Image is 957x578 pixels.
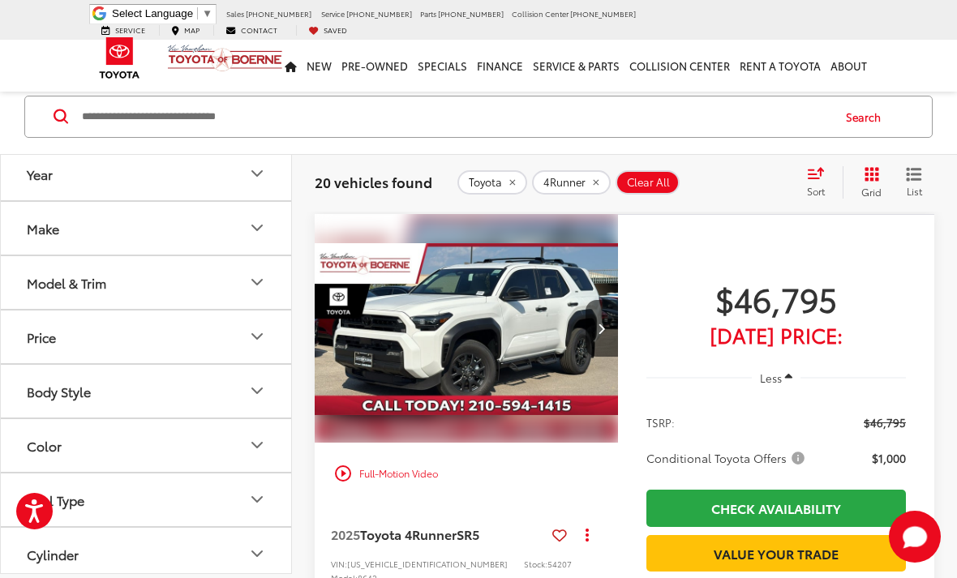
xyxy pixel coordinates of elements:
svg: Start Chat [889,511,941,563]
span: Select Language [112,7,193,19]
span: $1,000 [872,450,906,466]
button: List View [894,166,934,199]
span: Contact [241,24,277,35]
button: Actions [573,520,602,549]
div: Make [27,220,59,236]
div: Model & Trim [27,275,106,290]
div: Body Style [247,381,267,400]
a: Service & Parts: Opens in a new tab [528,40,624,92]
div: Price [27,329,56,345]
span: Clear All [627,176,670,189]
div: Color [27,438,62,453]
a: Service [89,25,157,36]
span: List [906,184,922,198]
span: [PHONE_NUMBER] [570,8,636,19]
button: Clear All [616,170,680,195]
a: Check Availability [646,490,906,526]
div: Year [27,166,53,182]
span: Sort [807,184,825,198]
span: Service [321,8,345,19]
span: ▼ [202,7,212,19]
a: Pre-Owned [337,40,413,92]
div: Cylinder [247,544,267,563]
span: Parts [420,8,436,19]
span: Toyota [469,176,502,189]
span: [PHONE_NUMBER] [346,8,412,19]
div: Color [247,435,267,455]
a: Rent a Toyota [735,40,826,92]
span: Stock: [524,558,547,570]
span: 20 vehicles found [315,172,432,191]
img: Vic Vaughan Toyota of Boerne [167,44,283,72]
a: 2025Toyota 4RunnerSR5 [331,525,546,543]
img: Toyota [89,32,150,84]
input: Search by Make, Model, or Keyword [80,97,830,136]
div: 2025 Toyota 4Runner SR5 0 [314,214,620,442]
button: Select sort value [799,166,843,199]
button: MakeMake [1,202,293,255]
a: Specials [413,40,472,92]
span: Conditional Toyota Offers [646,450,808,466]
img: 2025 Toyota 4Runner SR5 RWD [314,214,620,443]
span: SR5 [457,524,479,543]
span: Less [760,370,782,385]
button: Less [752,363,800,392]
div: Fuel Type [247,490,267,509]
span: TSRP: [646,414,675,430]
a: Home [280,40,302,92]
span: [US_VEHICLE_IDENTIFICATION_NUMBER] [347,558,508,570]
a: Finance [472,40,528,92]
span: Collision Center [512,8,569,19]
span: $46,795 [864,414,906,430]
button: Model & TrimModel & Trim [1,256,293,309]
button: YearYear [1,148,293,200]
a: 2025 Toyota 4Runner SR5 RWD2025 Toyota 4Runner SR5 RWD2025 Toyota 4Runner SR5 RWD2025 Toyota 4Run... [314,214,620,442]
span: VIN: [331,558,347,570]
a: Select Language​ [112,7,212,19]
div: Cylinder [27,546,79,562]
button: PricePrice [1,310,293,363]
button: Grid View [843,166,894,199]
div: Body Style [27,383,91,399]
button: Search [830,96,904,137]
span: [PHONE_NUMBER] [438,8,504,19]
span: Grid [861,185,882,199]
span: [PHONE_NUMBER] [246,8,311,19]
a: Map [159,25,212,36]
a: New [302,40,337,92]
div: Make [247,218,267,238]
div: Model & Trim [247,272,267,292]
button: remove 4Runner [532,170,611,195]
button: Fuel TypeFuel Type [1,473,293,526]
a: Contact [213,25,290,36]
button: Toggle Chat Window [889,511,941,563]
button: Body StyleBody Style [1,365,293,417]
a: Collision Center [624,40,735,92]
a: Value Your Trade [646,535,906,572]
span: Saved [324,24,347,35]
div: Price [247,327,267,346]
button: Next image [586,300,618,357]
span: 2025 [331,524,360,543]
a: About [826,40,872,92]
span: 54207 [547,558,572,570]
span: Toyota 4Runner [360,524,457,543]
span: 4Runner [543,176,586,189]
div: Fuel Type [27,492,84,507]
button: ColorColor [1,419,293,472]
a: My Saved Vehicles [296,25,359,36]
button: remove Toyota [457,170,527,195]
div: Year [247,164,267,183]
span: ​ [197,7,198,19]
span: dropdown dots [586,528,589,541]
span: $46,795 [646,278,906,319]
span: Sales [226,8,244,19]
span: Map [184,24,200,35]
span: Service [115,24,145,35]
button: Conditional Toyota Offers [646,450,810,466]
span: [DATE] Price: [646,327,906,343]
